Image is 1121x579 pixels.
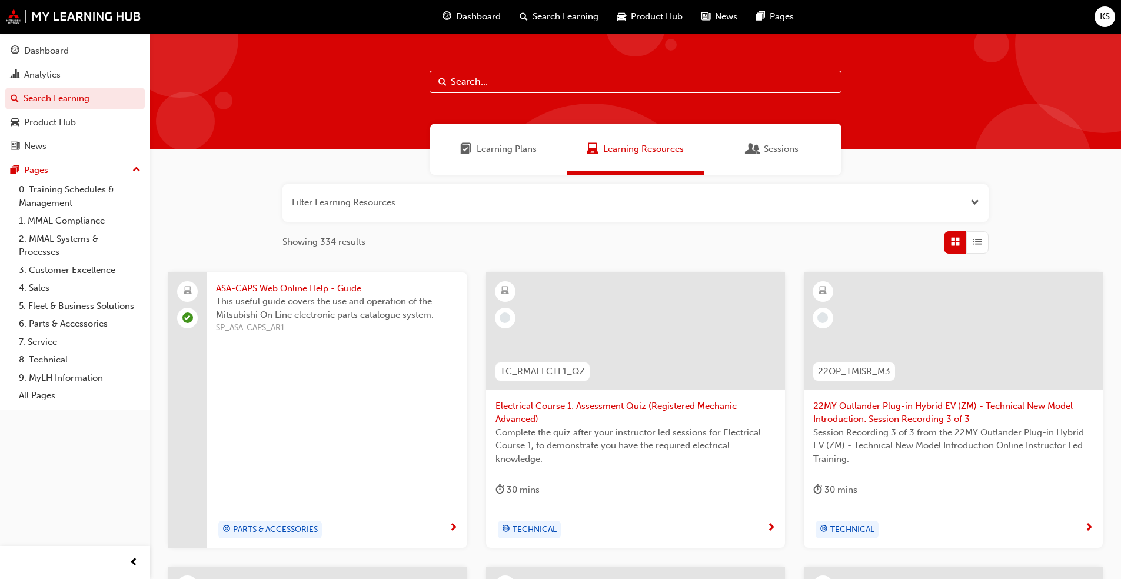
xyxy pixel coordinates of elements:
div: 30 mins [495,482,540,497]
span: next-icon [767,523,776,534]
span: news-icon [11,141,19,152]
span: Grid [951,235,960,249]
button: KS [1095,6,1115,27]
a: 1. MMAL Compliance [14,212,145,230]
span: TC_RMAELCTL1_QZ [500,365,585,378]
div: Product Hub [24,116,76,129]
button: Pages [5,159,145,181]
span: SP_ASA-CAPS_AR1 [216,321,458,335]
span: learningResourceType_ELEARNING-icon [819,284,827,299]
span: Search Learning [533,10,598,24]
span: next-icon [1085,523,1093,534]
a: News [5,135,145,157]
span: duration-icon [495,482,504,497]
span: search-icon [520,9,528,24]
span: Electrical Course 1: Assessment Quiz (Registered Mechanic Advanced) [495,400,776,426]
span: Dashboard [456,10,501,24]
a: 3. Customer Excellence [14,261,145,279]
span: Product Hub [631,10,683,24]
span: 22MY Outlander Plug-in Hybrid EV (ZM) - Technical New Model Introduction: Session Recording 3 of 3 [813,400,1093,426]
span: learningResourceType_ELEARNING-icon [501,284,509,299]
span: Session Recording 3 of 3 from the 22MY Outlander Plug-in Hybrid EV (ZM) - Technical New Model Int... [813,426,1093,466]
span: TECHNICAL [830,523,874,537]
span: guage-icon [443,9,451,24]
div: 30 mins [813,482,857,497]
span: next-icon [449,523,458,534]
span: List [973,235,982,249]
a: 9. MyLH Information [14,369,145,387]
a: SessionsSessions [704,124,841,175]
div: Analytics [24,68,61,82]
span: Search [438,75,447,89]
span: News [715,10,737,24]
span: news-icon [701,9,710,24]
div: Pages [24,164,48,177]
span: learningRecordVerb_NONE-icon [817,312,828,323]
a: Analytics [5,64,145,86]
a: guage-iconDashboard [433,5,510,29]
a: Learning ResourcesLearning Resources [567,124,704,175]
span: Sessions [764,142,799,156]
a: 0. Training Schedules & Management [14,181,145,212]
a: Dashboard [5,40,145,62]
span: Complete the quiz after your instructor led sessions for Electrical Course 1, to demonstrate you ... [495,426,776,466]
span: KS [1100,10,1110,24]
a: 6. Parts & Accessories [14,315,145,333]
span: ASA-CAPS Web Online Help - Guide [216,282,458,295]
span: Learning Resources [603,142,684,156]
span: target-icon [820,522,828,537]
span: Learning Plans [477,142,537,156]
a: TC_RMAELCTL1_QZElectrical Course 1: Assessment Quiz (Registered Mechanic Advanced)Complete the qu... [486,272,785,548]
span: TECHNICAL [513,523,557,537]
span: up-icon [132,162,141,178]
a: 2. MMAL Systems & Processes [14,230,145,261]
input: Search... [430,71,841,93]
span: laptop-icon [184,284,192,299]
span: car-icon [11,118,19,128]
a: search-iconSearch Learning [510,5,608,29]
span: This useful guide covers the use and operation of the Mitsubishi On Line electronic parts catalog... [216,295,458,321]
img: mmal [6,9,141,24]
a: 8. Technical [14,351,145,369]
span: learningRecordVerb_NONE-icon [500,312,510,323]
span: prev-icon [129,555,138,570]
span: learningRecordVerb_COMPLETE-icon [182,312,193,323]
span: Sessions [747,142,759,156]
span: duration-icon [813,482,822,497]
a: Product Hub [5,112,145,134]
span: pages-icon [756,9,765,24]
a: news-iconNews [692,5,747,29]
div: Dashboard [24,44,69,58]
span: car-icon [617,9,626,24]
span: chart-icon [11,70,19,81]
span: Pages [770,10,794,24]
span: pages-icon [11,165,19,176]
span: search-icon [11,94,19,104]
span: 22OP_TMISR_M3 [818,365,890,378]
span: PARTS & ACCESSORIES [233,523,318,537]
button: DashboardAnalyticsSearch LearningProduct HubNews [5,38,145,159]
span: guage-icon [11,46,19,56]
span: Learning Resources [587,142,598,156]
a: 7. Service [14,333,145,351]
a: car-iconProduct Hub [608,5,692,29]
span: target-icon [222,522,231,537]
div: News [24,139,46,153]
a: 5. Fleet & Business Solutions [14,297,145,315]
a: Learning PlansLearning Plans [430,124,567,175]
a: pages-iconPages [747,5,803,29]
a: 22OP_TMISR_M322MY Outlander Plug-in Hybrid EV (ZM) - Technical New Model Introduction: Session Re... [804,272,1103,548]
span: Showing 334 results [282,235,365,249]
a: All Pages [14,387,145,405]
span: Learning Plans [460,142,472,156]
a: Search Learning [5,88,145,109]
button: Open the filter [970,196,979,209]
a: 4. Sales [14,279,145,297]
a: ASA-CAPS Web Online Help - GuideThis useful guide covers the use and operation of the Mitsubishi ... [168,272,467,548]
span: target-icon [502,522,510,537]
